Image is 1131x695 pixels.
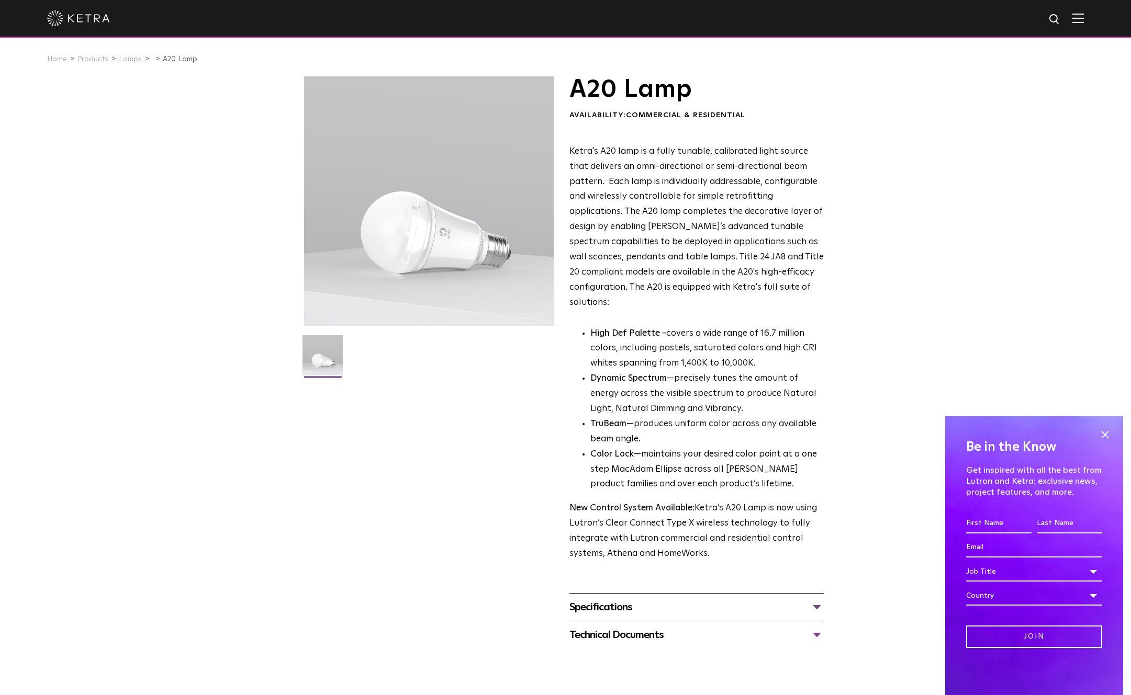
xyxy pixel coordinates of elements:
strong: TruBeam [590,419,626,428]
div: Country [966,586,1102,606]
li: —maintains your desired color point at a one step MacAdam Ellipse across all [PERSON_NAME] produc... [590,447,824,493]
strong: High Def Palette - [590,329,666,338]
strong: Dynamic Spectrum [590,374,667,383]
span: Ketra's A20 lamp is a fully tunable, calibrated light source that delivers an omni-directional or... [569,147,824,307]
a: Lamps [119,55,142,63]
li: —precisely tunes the amount of energy across the visible spectrum to produce Natural Light, Natur... [590,371,824,417]
img: ketra-logo-2019-white [47,10,110,26]
span: Commercial & Residential [626,111,745,119]
img: A20-Lamp-2021-Web-Square [303,335,343,383]
li: —produces uniform color across any available beam angle. [590,417,824,447]
input: Last Name [1037,514,1102,533]
img: search icon [1048,13,1061,26]
strong: New Control System Available: [569,504,695,512]
div: Job Title [966,562,1102,582]
p: Ketra’s A20 Lamp is now using Lutron’s Clear Connect Type X wireless technology to fully integrat... [569,501,824,562]
p: covers a wide range of 16.7 million colors, including pastels, saturated colors and high CRI whit... [590,326,824,372]
img: Hamburger%20Nav.svg [1072,13,1084,23]
a: A20 Lamp [163,55,197,63]
a: Home [47,55,67,63]
input: Join [966,625,1102,648]
div: Specifications [569,599,824,616]
div: Availability: [569,110,824,121]
div: Technical Documents [569,626,824,643]
h1: A20 Lamp [569,76,824,102]
strong: Color Lock [590,450,634,459]
input: Email [966,538,1102,557]
h4: Be in the Know [966,437,1102,457]
a: Products [77,55,108,63]
p: Get inspired with all the best from Lutron and Ketra: exclusive news, project features, and more. [966,465,1102,497]
input: First Name [966,514,1032,533]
